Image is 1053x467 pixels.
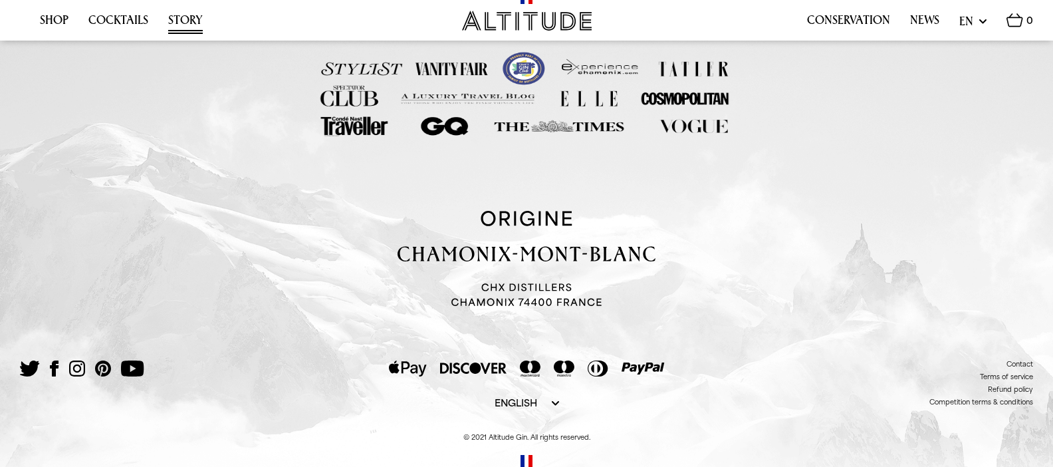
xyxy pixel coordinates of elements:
[168,13,203,34] a: Story
[910,13,939,34] a: News
[50,361,59,377] img: Facebook
[462,11,592,31] img: Altitude Gin
[929,398,1033,406] a: Competition terms & conditions
[521,455,532,467] img: French flag
[980,373,1033,381] a: Terms of service
[807,13,890,34] a: Conservation
[988,385,1033,393] a: Refund policy
[121,361,144,377] img: YouTube
[389,361,427,377] img: Apple Pay
[20,361,40,377] img: Twitter
[20,432,1033,442] p: © 2021 Altitude Gin. All rights reserved.
[622,363,665,375] img: PayPal
[440,363,507,375] img: Discover
[69,361,85,377] img: Instagram
[1006,13,1033,35] a: 0
[1006,360,1033,368] a: Contact
[88,13,148,34] a: Cocktails
[1006,13,1023,27] img: Basket
[40,13,68,34] a: Shop
[95,361,111,377] img: Pinterest
[520,361,540,377] img: Mastercard
[554,361,574,377] img: Maestro
[588,361,608,377] img: Diners Club
[398,211,655,306] img: Translation missing: en.origin_alt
